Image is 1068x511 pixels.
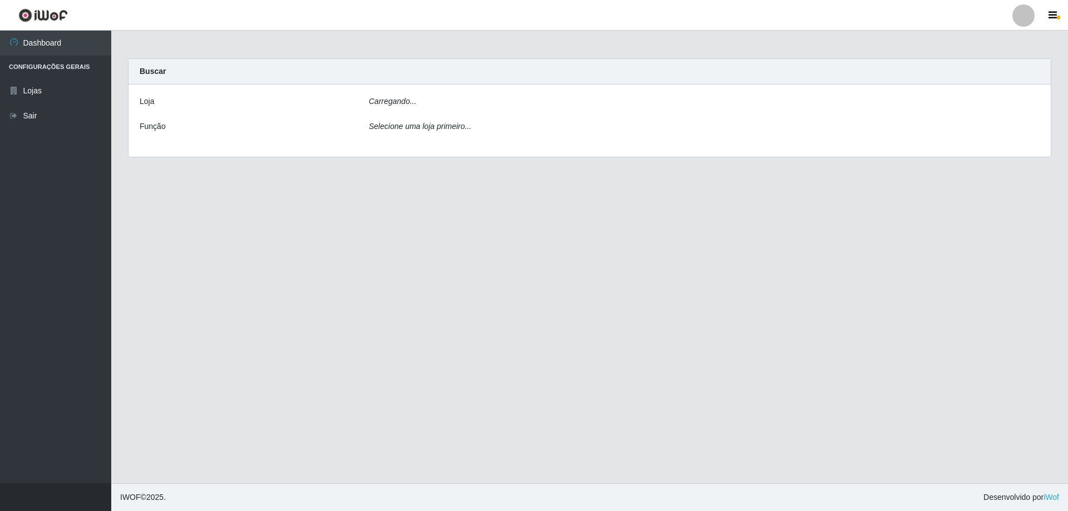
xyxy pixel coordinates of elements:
a: iWof [1044,493,1059,502]
span: © 2025 . [120,492,166,503]
span: Desenvolvido por [983,492,1059,503]
label: Loja [140,96,154,107]
i: Carregando... [369,97,417,106]
i: Selecione uma loja primeiro... [369,122,471,131]
img: CoreUI Logo [18,8,68,22]
label: Função [140,121,166,132]
strong: Buscar [140,67,166,76]
span: IWOF [120,493,141,502]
